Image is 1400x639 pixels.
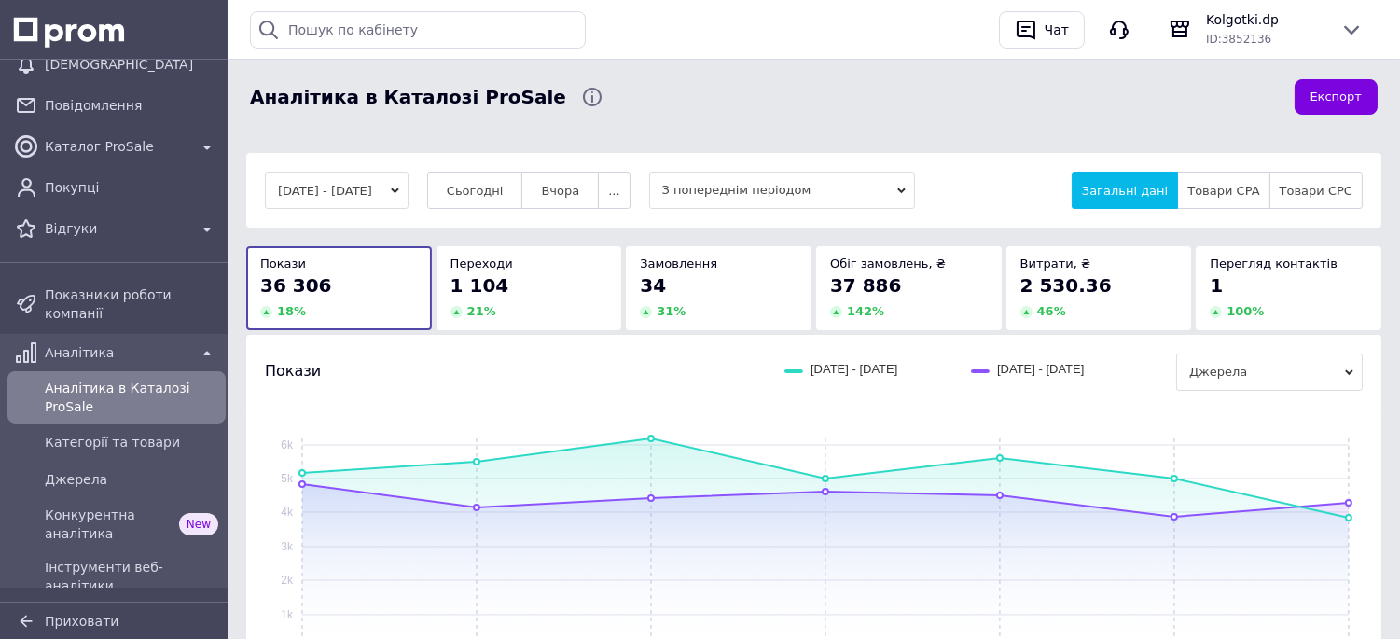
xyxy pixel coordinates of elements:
[281,438,294,451] text: 6k
[1269,172,1363,209] button: Товари CPC
[281,472,294,485] text: 5k
[1020,257,1091,271] span: Витрати, ₴
[1082,184,1168,198] span: Загальні дані
[250,11,586,49] input: Пошук по кабінету
[467,304,496,318] span: 21 %
[277,304,306,318] span: 18 %
[45,506,172,543] span: Конкурентна аналітика
[45,219,188,238] span: Відгуки
[1210,274,1223,297] span: 1
[45,558,218,595] span: Інструменти веб-аналітики
[447,184,504,198] span: Сьогодні
[281,608,294,621] text: 1k
[657,304,686,318] span: 31 %
[45,433,218,451] span: Категорії та товари
[1187,184,1259,198] span: Товари CPA
[450,274,509,297] span: 1 104
[521,172,599,209] button: Вчора
[640,257,717,271] span: Замовлення
[1072,172,1178,209] button: Загальні дані
[281,574,294,587] text: 2k
[281,540,294,553] text: 3k
[649,172,915,209] span: З попереднім періодом
[1037,304,1066,318] span: 46 %
[281,506,294,519] text: 4k
[250,84,566,111] span: Аналітика в Каталозі ProSale
[1206,10,1325,29] span: Kolgotki.dp
[830,274,902,297] span: 37 886
[45,343,188,362] span: Аналітика
[260,257,306,271] span: Покази
[999,11,1085,49] button: Чат
[1295,79,1379,116] button: Експорт
[45,178,218,197] span: Покупці
[1041,16,1073,44] div: Чат
[450,257,513,271] span: Переходи
[1206,33,1271,46] span: ID: 3852136
[179,513,218,535] span: New
[598,172,630,209] button: ...
[1210,257,1338,271] span: Перегляд контактів
[45,96,218,115] span: Повідомлення
[608,184,619,198] span: ...
[260,274,332,297] span: 36 306
[830,257,946,271] span: Обіг замовлень, ₴
[265,361,321,382] span: Покази
[1227,304,1264,318] span: 100 %
[45,470,218,489] span: Джерела
[1020,274,1112,297] span: 2 530.36
[45,614,118,629] span: Приховати
[45,285,218,323] span: Показники роботи компанії
[1176,354,1363,391] span: Джерела
[45,55,218,74] span: [DEMOGRAPHIC_DATA]
[640,274,666,297] span: 34
[541,184,579,198] span: Вчора
[265,172,409,209] button: [DATE] - [DATE]
[1280,184,1352,198] span: Товари CPC
[1177,172,1269,209] button: Товари CPA
[427,172,523,209] button: Сьогодні
[847,304,884,318] span: 142 %
[45,379,218,416] span: Аналітика в Каталозі ProSale
[45,137,188,156] span: Каталог ProSale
